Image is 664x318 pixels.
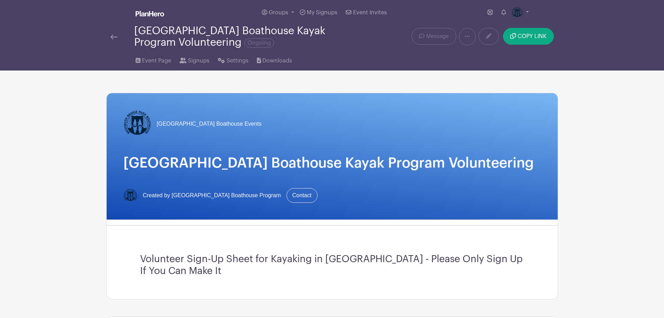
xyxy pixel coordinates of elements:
span: Groups [269,10,288,15]
span: Created by [GEOGRAPHIC_DATA] Boathouse Program [143,191,281,200]
h3: Volunteer Sign-Up Sheet for Kayaking in [GEOGRAPHIC_DATA] - Please Only Sign Up If You Can Make It [140,253,524,277]
img: Logo-Title.png [512,7,523,18]
span: My Signups [307,10,337,15]
span: [GEOGRAPHIC_DATA] Boathouse Events [157,120,262,128]
span: Ongoing [244,38,274,47]
a: Signups [180,48,209,71]
span: Downloads [262,57,292,65]
div: [GEOGRAPHIC_DATA] Boathouse Kayak Program Volunteering [134,25,360,48]
img: Logo-Title.png [123,188,137,202]
h1: [GEOGRAPHIC_DATA] Boathouse Kayak Program Volunteering [123,155,541,171]
span: COPY LINK [518,34,547,39]
button: COPY LINK [503,28,554,45]
a: Contact [287,188,318,203]
span: Settings [227,57,249,65]
span: Event Page [142,57,171,65]
span: Message [426,32,449,40]
span: Event Invites [353,10,387,15]
img: Logo-Title.png [123,110,151,138]
a: Settings [218,48,248,71]
span: Signups [188,57,209,65]
a: Event Page [136,48,171,71]
img: logo_white-6c42ec7e38ccf1d336a20a19083b03d10ae64f83f12c07503d8b9e83406b4c7d.svg [136,11,164,16]
a: Message [412,28,456,45]
img: back-arrow-29a5d9b10d5bd6ae65dc969a981735edf675c4d7a1fe02e03b50dbd4ba3cdb55.svg [110,35,117,39]
a: Downloads [257,48,292,71]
